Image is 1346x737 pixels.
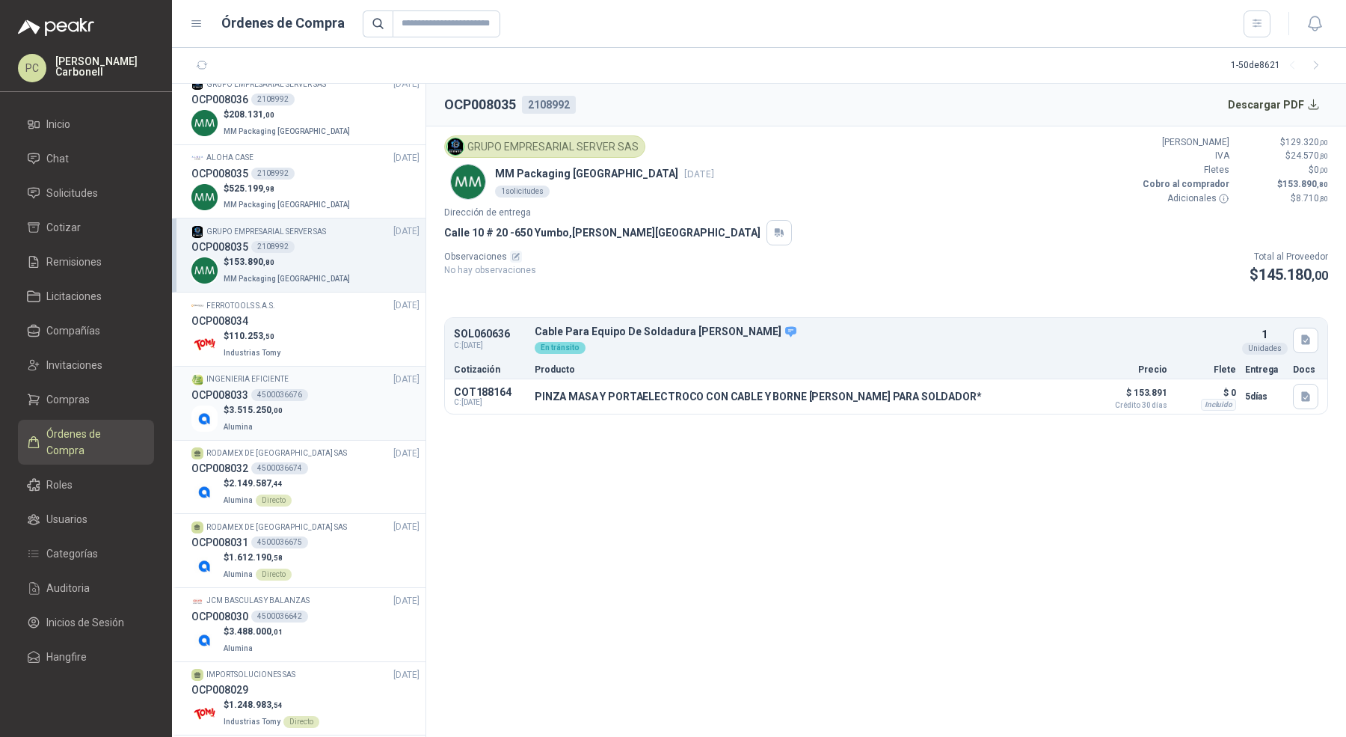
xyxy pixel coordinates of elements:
[46,219,81,236] span: Cotizar
[1238,163,1328,177] p: $
[191,682,248,698] h3: OCP008029
[191,224,420,286] a: Company LogoGRUPO EMPRESARIAL SERVER SAS[DATE] OCP0080352108992Company Logo$153.890,80MM Packagin...
[191,226,203,238] img: Company Logo
[224,403,283,418] p: $
[206,447,347,459] p: RODAMEX DE [GEOGRAPHIC_DATA] SAS
[46,254,102,270] span: Remisiones
[393,151,420,165] span: [DATE]
[229,257,274,267] span: 153.890
[18,213,154,242] a: Cotizar
[18,385,154,414] a: Compras
[1319,138,1328,147] span: ,00
[271,628,283,636] span: ,01
[263,258,274,266] span: ,80
[18,574,154,602] a: Auditoria
[1176,384,1236,402] p: $ 0
[229,700,283,710] span: 1.248.983
[444,94,516,115] h2: OCP008035
[191,373,203,385] img: Company Logo
[393,447,420,461] span: [DATE]
[191,373,420,434] a: Company LogoINGENIERIA EFICIENTE[DATE] OCP0080334500036676Company Logo$3.515.250,00Alumina
[18,282,154,311] a: Licitaciones
[454,398,526,407] span: C: [DATE]
[1093,384,1167,409] p: $ 153.891
[444,206,1328,220] p: Dirección de entrega
[18,505,154,533] a: Usuarios
[444,263,536,278] p: No hay observaciones
[224,275,350,283] span: MM Packaging [GEOGRAPHIC_DATA]
[191,668,420,730] a: IMPORTSOLUCIONES SAS[DATE] OCP008029Company Logo$1.248.983,54Industrias TomyDirecto
[206,226,326,238] p: GRUPO EMPRESARIAL SERVER SAS
[251,389,308,401] div: 4500036676
[251,241,295,253] div: 2108992
[191,300,203,312] img: Company Logo
[191,447,420,508] a: RODAMEX DE [GEOGRAPHIC_DATA] SAS[DATE] OCP0080324500036674Company Logo$2.149.587,44AluminaDirecto
[18,54,46,82] div: PC
[229,552,283,563] span: 1.612.190
[263,332,274,340] span: ,50
[444,135,645,158] div: GRUPO EMPRESARIAL SERVER SAS
[191,151,420,212] a: Company LogoALOHA CASE[DATE] OCP0080352108992Company Logo$525.199,98MM Packaging [GEOGRAPHIC_DATA]
[224,551,292,565] p: $
[454,340,526,352] span: C: [DATE]
[191,78,203,90] img: Company Logo
[1250,263,1328,287] p: $
[451,165,485,199] img: Company Logo
[224,477,292,491] p: $
[224,496,253,504] span: Alumina
[444,250,536,264] p: Observaciones
[256,495,292,507] div: Directo
[46,614,124,631] span: Inicios de Sesión
[271,480,283,488] span: ,44
[191,299,420,360] a: Company LogoFERROTOOLS S.A.S.[DATE] OCP008034Company Logo$110.253,50Industrias Tomy
[224,127,350,135] span: MM Packaging [GEOGRAPHIC_DATA]
[1238,177,1328,192] p: $
[229,331,274,341] span: 110.253
[229,405,283,415] span: 3.515.250
[251,611,308,623] div: 4500036642
[191,520,420,581] a: RODAMEX DE [GEOGRAPHIC_DATA] SAS[DATE] OCP0080314500036675Company Logo$1.612.190,58AluminaDirecto
[46,185,98,201] span: Solicitudes
[191,406,218,432] img: Company Logo
[535,325,1236,339] p: Cable Para Equipo De Soldadura [PERSON_NAME]
[1312,269,1328,283] span: ,00
[1201,399,1236,411] div: Incluido
[393,668,420,682] span: [DATE]
[206,300,275,312] p: FERROTOOLS S.A.S.
[1093,365,1167,374] p: Precio
[224,570,253,578] span: Alumina
[393,594,420,608] span: [DATE]
[393,224,420,239] span: [DATE]
[224,718,280,726] span: Industrias Tomy
[191,152,203,164] img: Company Logo
[18,316,154,345] a: Compañías
[224,201,350,209] span: MM Packaging [GEOGRAPHIC_DATA]
[55,56,154,77] p: [PERSON_NAME] Carbonell
[1176,365,1236,374] p: Flete
[1245,365,1284,374] p: Entrega
[191,608,248,625] h3: OCP008030
[1140,192,1229,206] p: Adicionales
[191,257,218,284] img: Company Logo
[18,144,154,173] a: Chat
[191,479,218,505] img: Company Logo
[224,349,280,357] span: Industrias Tomy
[224,698,319,712] p: $
[224,182,353,196] p: $
[454,365,526,374] p: Cotización
[18,248,154,276] a: Remisiones
[1140,163,1229,177] p: Fletes
[263,111,274,119] span: ,00
[46,545,98,562] span: Categorías
[229,183,274,194] span: 525.199
[393,299,420,313] span: [DATE]
[1319,152,1328,160] span: ,80
[444,224,760,241] p: Calle 10 # 20 -650 Yumbo , [PERSON_NAME][GEOGRAPHIC_DATA]
[206,152,253,164] p: ALOHA CASE
[1291,150,1328,161] span: 24.570
[224,423,253,431] span: Alumina
[18,110,154,138] a: Inicio
[1285,137,1328,147] span: 129.320
[229,109,274,120] span: 208.131
[206,669,295,681] p: IMPORTSOLUCIONES SAS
